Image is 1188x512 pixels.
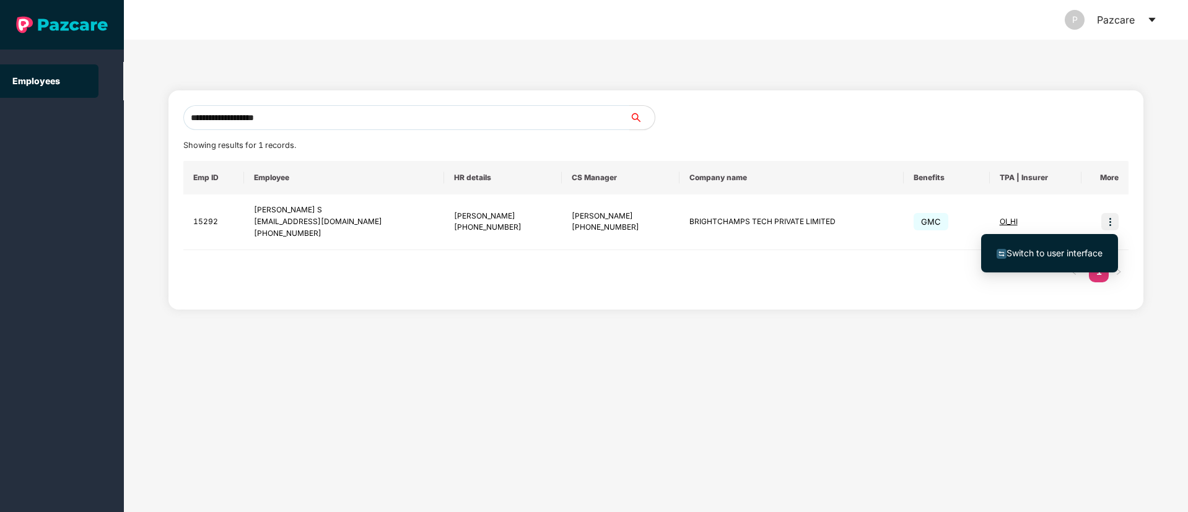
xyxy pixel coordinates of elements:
[1000,217,1018,226] span: OI_HI
[562,161,679,194] th: CS Manager
[1081,161,1129,194] th: More
[454,222,552,233] div: [PHONE_NUMBER]
[629,113,655,123] span: search
[183,194,244,250] td: 15292
[244,161,443,194] th: Employee
[183,141,296,150] span: Showing results for 1 records.
[1109,263,1129,282] button: right
[444,161,562,194] th: HR details
[254,228,434,240] div: [PHONE_NUMBER]
[1007,248,1103,258] span: Switch to user interface
[629,105,655,130] button: search
[1147,15,1157,25] span: caret-down
[1072,10,1078,30] span: P
[12,76,60,86] a: Employees
[997,249,1007,259] img: svg+xml;base64,PHN2ZyB4bWxucz0iaHR0cDovL3d3dy53My5vcmcvMjAwMC9zdmciIHdpZHRoPSIxNiIgaGVpZ2h0PSIxNi...
[904,161,990,194] th: Benefits
[679,161,904,194] th: Company name
[572,210,670,222] div: [PERSON_NAME]
[1101,213,1119,230] img: icon
[454,210,552,222] div: [PERSON_NAME]
[254,204,434,216] div: [PERSON_NAME] S
[254,216,434,228] div: [EMAIL_ADDRESS][DOMAIN_NAME]
[990,161,1081,194] th: TPA | Insurer
[1115,268,1122,276] span: right
[679,194,904,250] td: BRIGHTCHAMPS TECH PRIVATE LIMITED
[1109,263,1129,282] li: Next Page
[914,213,948,230] span: GMC
[572,222,670,233] div: [PHONE_NUMBER]
[183,161,244,194] th: Emp ID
